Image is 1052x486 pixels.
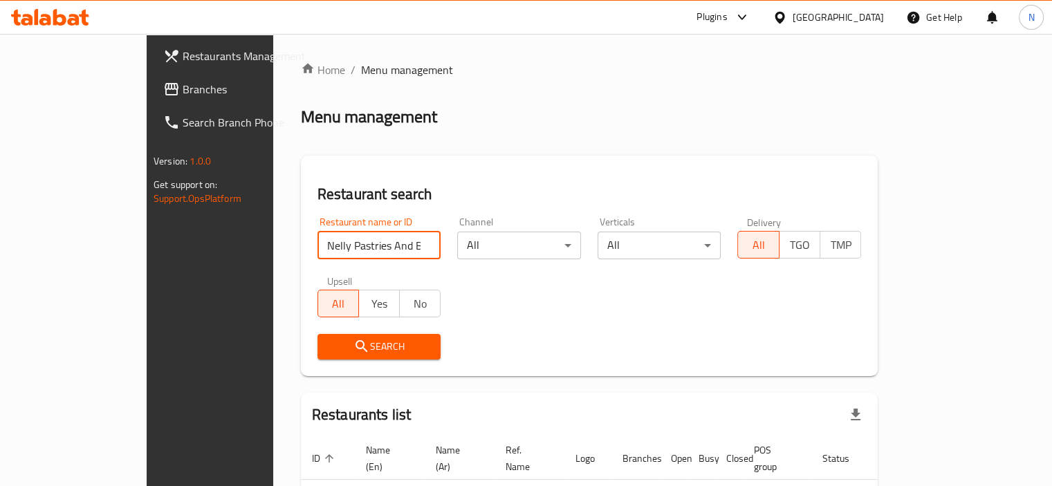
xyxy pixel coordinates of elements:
button: Search [317,334,441,359]
span: Ref. Name [506,442,548,475]
span: Status [822,450,867,467]
th: Busy [688,438,715,480]
div: Export file [839,398,872,431]
span: Menu management [361,62,453,78]
div: All [457,232,581,259]
span: Restaurants Management [183,48,311,64]
div: [GEOGRAPHIC_DATA] [793,10,884,25]
span: All [744,235,773,255]
th: Logo [564,438,611,480]
span: Search [329,338,430,355]
label: Upsell [327,276,353,286]
span: All [324,294,353,314]
th: Closed [715,438,743,480]
button: Yes [358,290,400,317]
h2: Menu management [301,106,437,128]
span: Name (En) [366,442,408,475]
button: No [399,290,441,317]
a: Branches [152,73,322,106]
span: Yes [364,294,394,314]
input: Search for restaurant name or ID.. [317,232,441,259]
span: 1.0.0 [190,152,211,170]
a: Restaurants Management [152,39,322,73]
button: TMP [820,231,861,259]
a: Home [301,62,345,78]
button: All [737,231,779,259]
span: Search Branch Phone [183,114,311,131]
span: Get support on: [154,176,217,194]
button: TGO [779,231,820,259]
th: Branches [611,438,660,480]
span: Name (Ar) [436,442,478,475]
span: Version: [154,152,187,170]
span: TMP [826,235,856,255]
div: Plugins [696,9,727,26]
label: Delivery [747,217,782,227]
span: POS group [754,442,795,475]
li: / [351,62,356,78]
span: ID [312,450,338,467]
th: Open [660,438,688,480]
span: TGO [785,235,815,255]
span: N [1028,10,1034,25]
a: Support.OpsPlatform [154,189,241,207]
h2: Restaurant search [317,184,861,205]
button: All [317,290,359,317]
h2: Restaurants list [312,404,411,425]
div: All [598,232,721,259]
span: Branches [183,81,311,97]
span: No [405,294,435,314]
a: Search Branch Phone [152,106,322,139]
nav: breadcrumb [301,62,878,78]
